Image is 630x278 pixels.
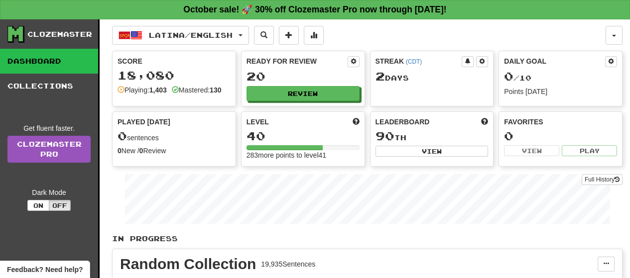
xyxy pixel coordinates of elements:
div: th [376,130,489,143]
strong: 1,403 [149,86,167,94]
div: Clozemaster [27,29,92,39]
button: Review [247,86,360,101]
button: Full History [582,174,623,185]
div: 20 [247,70,360,83]
span: 0 [118,129,127,143]
span: Latina / English [149,31,233,39]
p: In Progress [112,234,623,244]
span: 2 [376,69,385,83]
div: Favorites [504,117,617,127]
div: Streak [376,56,462,66]
div: Playing: [118,85,167,95]
span: Level [247,117,269,127]
span: Open feedback widget [7,265,83,275]
button: Play [562,145,617,156]
a: ClozemasterPro [7,136,91,163]
span: Score more points to level up [353,117,360,127]
span: This week in points, UTC [481,117,488,127]
div: 40 [247,130,360,142]
strong: 130 [210,86,221,94]
button: View [504,145,559,156]
span: 0 [504,69,513,83]
div: Random Collection [120,257,256,272]
div: Daily Goal [504,56,605,67]
span: / 10 [504,74,531,82]
span: Played [DATE] [118,117,170,127]
span: 90 [376,129,394,143]
div: New / Review [118,146,231,156]
button: Latina/English [112,26,249,45]
button: Off [49,200,71,211]
div: Dark Mode [7,187,91,197]
div: Points [DATE] [504,87,617,96]
button: More stats [304,26,324,45]
button: On [27,200,49,211]
strong: 0 [118,147,122,155]
strong: 0 [139,147,143,155]
strong: October sale! 🚀 30% off Clozemaster Pro now through [DATE]! [183,4,446,14]
a: (CDT) [406,58,422,65]
button: Add sentence to collection [279,26,299,45]
span: Leaderboard [376,117,430,127]
div: 0 [504,130,617,142]
button: View [376,146,489,157]
div: sentences [118,130,231,143]
div: 18,080 [118,69,231,82]
div: Day s [376,70,489,83]
div: Score [118,56,231,66]
div: 19,935 Sentences [261,259,315,269]
button: Search sentences [254,26,274,45]
div: Mastered: [172,85,222,95]
div: Ready for Review [247,56,348,66]
div: Get fluent faster. [7,123,91,133]
div: 283 more points to level 41 [247,150,360,160]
